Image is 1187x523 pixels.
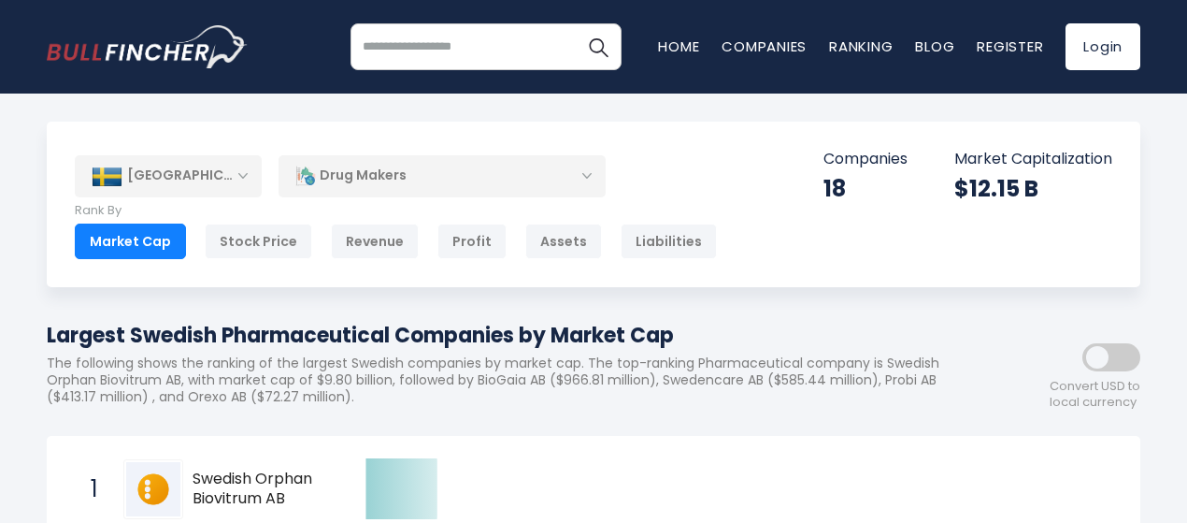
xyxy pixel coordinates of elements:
a: Go to homepage [47,25,248,68]
div: Stock Price [205,224,312,259]
h1: Largest Swedish Pharmaceutical Companies by Market Cap [47,320,972,351]
div: $12.15 B [954,174,1112,203]
span: Convert USD to local currency [1050,379,1140,411]
a: Blog [915,36,954,56]
div: [GEOGRAPHIC_DATA] [75,155,262,196]
div: Market Cap [75,224,186,259]
button: Search [575,23,622,70]
a: Register [977,36,1043,56]
a: Companies [722,36,807,56]
a: Home [658,36,699,56]
div: 18 [823,174,908,203]
span: Swedish Orphan Biovitrum AB [193,470,334,509]
div: Profit [437,224,507,259]
a: Login [1065,23,1140,70]
p: Rank By [75,203,717,219]
p: Companies [823,150,908,169]
div: Assets [525,224,602,259]
p: Market Capitalization [954,150,1112,169]
img: bullfincher logo [47,25,248,68]
img: Swedish Orphan Biovitrum AB [126,462,180,516]
div: Revenue [331,224,419,259]
a: Ranking [829,36,893,56]
div: Liabilities [621,224,717,259]
div: Drug Makers [279,154,606,197]
p: The following shows the ranking of the largest Swedish companies by market cap. The top-ranking P... [47,355,972,406]
span: 1 [81,473,100,505]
